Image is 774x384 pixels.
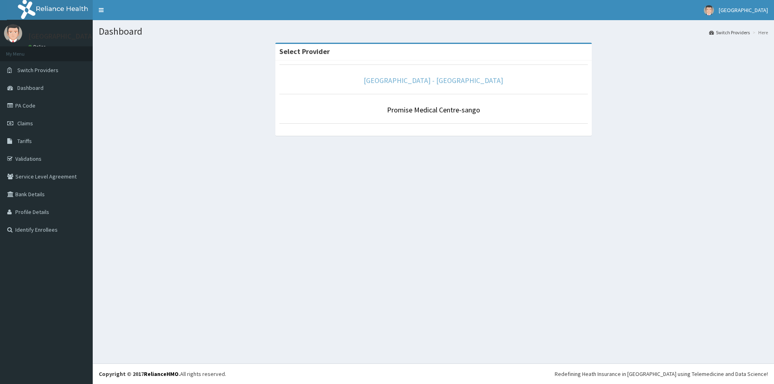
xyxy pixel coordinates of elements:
[17,137,32,145] span: Tariffs
[99,370,180,378] strong: Copyright © 2017 .
[93,363,774,384] footer: All rights reserved.
[719,6,768,14] span: [GEOGRAPHIC_DATA]
[17,66,58,74] span: Switch Providers
[387,105,480,114] a: Promise Medical Centre-sango
[364,76,503,85] a: [GEOGRAPHIC_DATA] - [GEOGRAPHIC_DATA]
[28,33,95,40] p: [GEOGRAPHIC_DATA]
[4,24,22,42] img: User Image
[144,370,179,378] a: RelianceHMO
[17,120,33,127] span: Claims
[28,44,48,50] a: Online
[17,84,44,91] span: Dashboard
[279,47,330,56] strong: Select Provider
[99,26,768,37] h1: Dashboard
[709,29,750,36] a: Switch Providers
[751,29,768,36] li: Here
[555,370,768,378] div: Redefining Heath Insurance in [GEOGRAPHIC_DATA] using Telemedicine and Data Science!
[704,5,714,15] img: User Image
